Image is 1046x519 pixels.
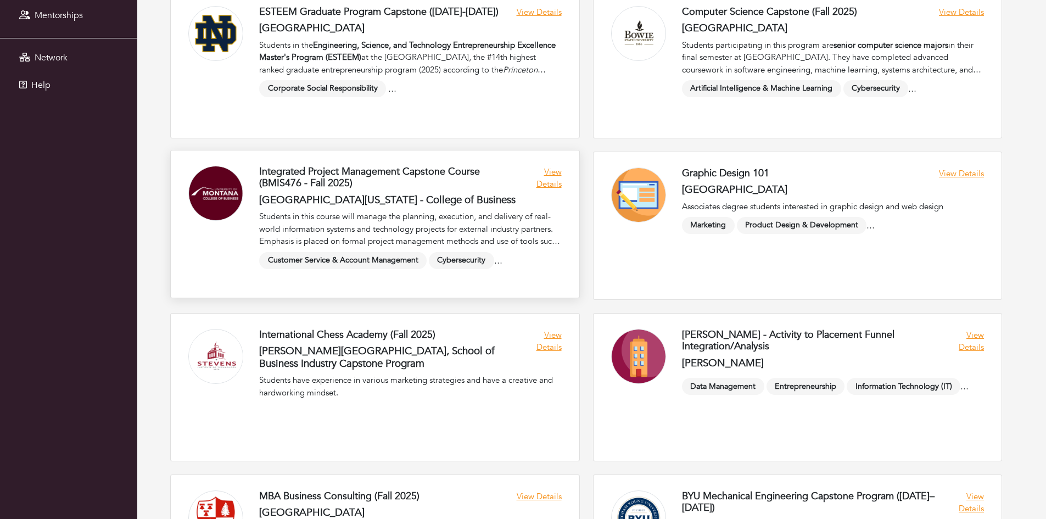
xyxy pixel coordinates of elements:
span: Mentorships [35,9,83,21]
a: Mentorships [3,4,135,26]
span: Help [31,79,51,91]
a: Network [3,47,135,69]
a: Help [3,74,135,96]
span: Network [35,52,68,64]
